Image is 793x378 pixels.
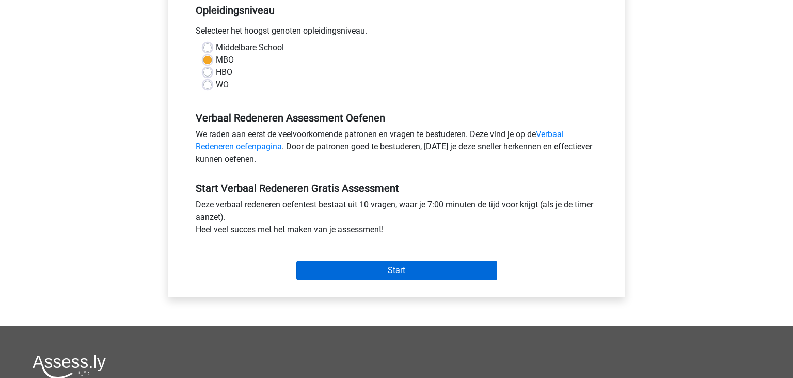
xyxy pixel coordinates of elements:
input: Start [296,261,497,280]
h5: Start Verbaal Redeneren Gratis Assessment [196,182,597,194]
label: HBO [216,66,232,79]
div: We raden aan eerst de veelvoorkomende patronen en vragen te bestuderen. Deze vind je op de . Door... [188,128,605,170]
h5: Verbaal Redeneren Assessment Oefenen [196,112,597,124]
label: Middelbare School [216,41,284,54]
div: Selecteer het hoogst genoten opleidingsniveau. [188,25,605,41]
div: Deze verbaal redeneren oefentest bestaat uit 10 vragen, waar je 7:00 minuten de tijd voor krijgt ... [188,199,605,240]
label: MBO [216,54,234,66]
label: WO [216,79,229,91]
